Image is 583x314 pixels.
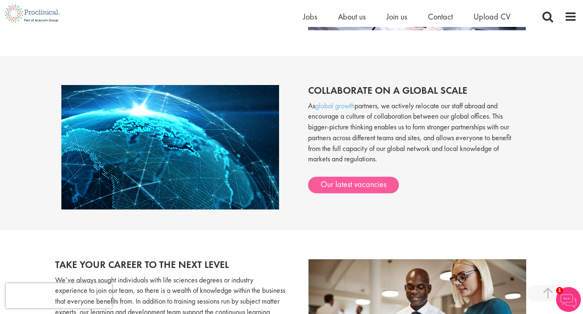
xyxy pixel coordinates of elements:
[556,287,581,312] img: Chatbot
[308,85,522,96] h2: Collaborate on a global scale
[428,11,453,22] a: Contact
[474,11,510,22] a: Upload CV
[386,11,407,22] a: Join us
[315,101,355,110] a: global growth
[556,287,563,294] span: 1
[6,283,112,308] iframe: reCAPTCHA
[308,100,522,173] p: As partners, we actively relocate our staff abroad and encourage a culture of collaboration betwe...
[55,259,285,270] h2: Take your career to the next level
[308,177,399,193] a: Our latest vacancies
[338,11,366,22] a: About us
[303,11,317,22] a: Jobs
